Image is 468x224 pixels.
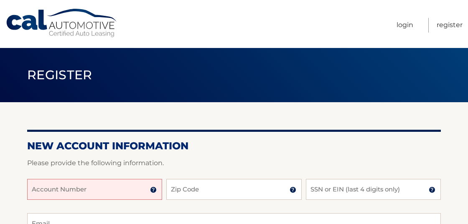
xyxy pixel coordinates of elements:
img: tooltip.svg [290,186,296,193]
input: Zip Code [166,179,301,200]
img: tooltip.svg [429,186,435,193]
input: Account Number [27,179,162,200]
p: Please provide the following information. [27,157,441,169]
a: Register [437,18,463,33]
a: Cal Automotive [5,8,118,38]
h2: New Account Information [27,140,441,152]
a: Login [397,18,413,33]
input: SSN or EIN (last 4 digits only) [306,179,441,200]
span: Register [27,67,92,83]
img: tooltip.svg [150,186,157,193]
